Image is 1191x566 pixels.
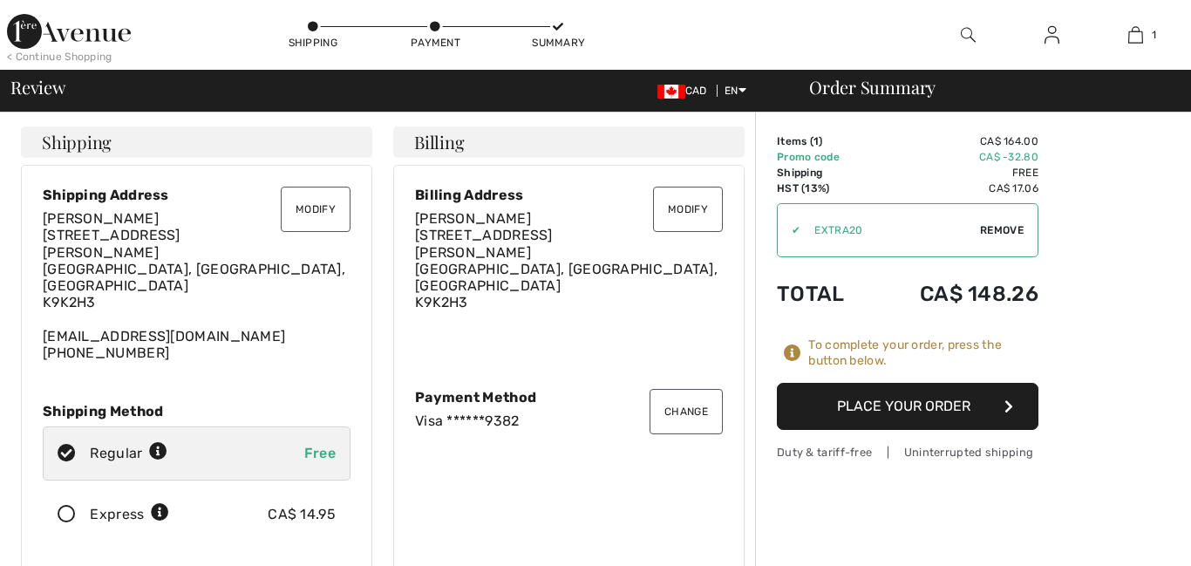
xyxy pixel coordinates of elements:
div: Duty & tariff-free | Uninterrupted shipping [777,444,1038,460]
img: 1ère Avenue [7,14,131,49]
div: Payment Method [415,389,723,406]
span: Free [304,445,336,461]
div: Shipping Method [43,403,350,419]
button: Modify [281,187,350,232]
td: Free [872,165,1038,181]
div: Shipping Address [43,187,350,203]
a: 1 [1094,24,1176,45]
td: CA$ -32.80 [872,149,1038,165]
span: Shipping [42,133,112,151]
td: CA$ 164.00 [872,133,1038,149]
span: EN [725,85,746,97]
div: Express [90,504,169,525]
a: Sign In [1031,24,1073,46]
button: Change [650,389,723,434]
img: Canadian Dollar [657,85,685,99]
div: Payment [410,35,462,51]
div: Order Summary [788,78,1181,96]
img: My Bag [1128,24,1143,45]
button: Place Your Order [777,383,1038,430]
td: Total [777,264,872,324]
span: Review [10,78,65,96]
span: [PERSON_NAME] [415,210,531,227]
td: Items ( ) [777,133,872,149]
div: Summary [532,35,584,51]
div: [EMAIL_ADDRESS][DOMAIN_NAME] [PHONE_NUMBER] [43,210,350,361]
span: [STREET_ADDRESS][PERSON_NAME] [GEOGRAPHIC_DATA], [GEOGRAPHIC_DATA], [GEOGRAPHIC_DATA] K9K2H3 [43,227,345,310]
img: search the website [961,24,976,45]
div: Billing Address [415,187,723,203]
button: Modify [653,187,723,232]
span: 1 [1152,27,1156,43]
span: Billing [414,133,464,151]
input: Promo code [800,204,980,256]
div: ✔ [778,222,800,238]
td: CA$ 17.06 [872,181,1038,196]
span: [STREET_ADDRESS][PERSON_NAME] [GEOGRAPHIC_DATA], [GEOGRAPHIC_DATA], [GEOGRAPHIC_DATA] K9K2H3 [415,227,718,310]
div: Regular [90,443,167,464]
div: < Continue Shopping [7,49,112,65]
div: To complete your order, press the button below. [808,338,1038,369]
div: Shipping [287,35,339,51]
img: My Info [1045,24,1059,45]
td: Shipping [777,165,872,181]
span: 1 [813,135,819,147]
td: CA$ 148.26 [872,264,1038,324]
span: CAD [657,85,714,97]
td: Promo code [777,149,872,165]
td: HST (13%) [777,181,872,196]
div: CA$ 14.95 [268,504,336,525]
span: [PERSON_NAME] [43,210,159,227]
span: Remove [980,222,1024,238]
